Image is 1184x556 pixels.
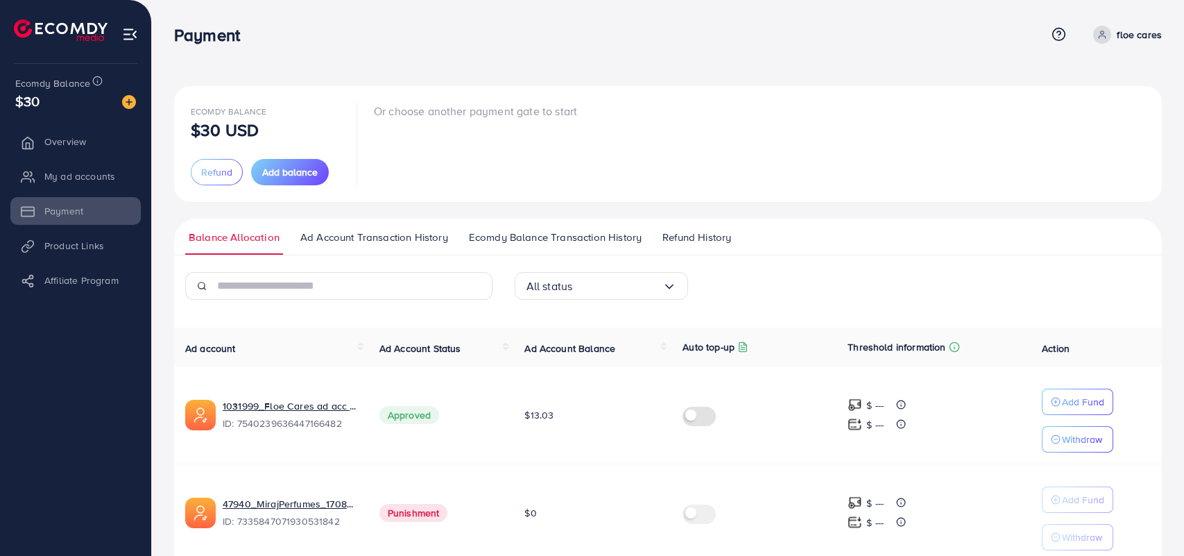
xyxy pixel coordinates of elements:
span: Ecomdy Balance Transaction History [469,230,642,245]
span: All status [526,276,573,297]
img: ic-ads-acc.e4c84228.svg [185,498,216,528]
input: Search for option [572,276,662,297]
p: $30 USD [191,121,259,138]
div: <span class='underline'>47940_MirajPerfumes_1708010012354</span></br>7335847071930531842 [223,497,357,529]
button: Refund [191,159,243,185]
span: Ad Account Status [379,342,461,355]
p: $ --- [866,514,884,531]
p: $ --- [866,397,884,414]
p: Withdraw [1062,431,1102,448]
a: 1031999_Floe Cares ad acc no 1_1755598915786 [223,399,357,413]
img: top-up amount [848,496,862,510]
span: Ad Account Transaction History [300,230,448,245]
span: Refund History [662,230,731,245]
button: Withdraw [1042,426,1113,453]
p: $ --- [866,495,884,512]
span: Punishment [379,504,448,522]
span: $0 [524,506,536,520]
span: $13.03 [524,408,554,422]
span: Balance Allocation [189,230,280,245]
p: Threshold information [848,339,945,355]
button: Add Fund [1042,389,1113,415]
p: Add Fund [1062,491,1104,508]
button: Withdraw [1042,524,1113,550]
span: Refund [201,165,232,179]
p: $ --- [866,416,884,433]
div: Search for option [515,272,688,300]
p: Add Fund [1062,394,1104,410]
div: <span class='underline'>1031999_Floe Cares ad acc no 1_1755598915786</span></br>7540239636447166482 [223,399,357,431]
span: Action [1042,342,1070,355]
a: 47940_MirajPerfumes_1708010012354 [223,497,357,511]
img: image [122,95,136,109]
p: Or choose another payment gate to start [374,103,577,119]
span: Add balance [262,165,318,179]
span: $30 [15,91,40,111]
span: ID: 7335847071930531842 [223,514,357,528]
button: Add balance [251,159,329,185]
img: logo [14,19,108,41]
span: Ad Account Balance [524,342,615,355]
img: top-up amount [848,398,862,412]
p: Auto top-up [683,339,735,355]
span: Approved [379,406,439,424]
p: floe cares [1117,26,1162,43]
img: ic-ads-acc.e4c84228.svg [185,400,216,430]
img: top-up amount [848,417,862,432]
p: Withdraw [1062,529,1102,546]
span: Ad account [185,342,236,355]
a: floe cares [1088,26,1162,44]
button: Add Fund [1042,487,1113,513]
img: menu [122,26,138,42]
span: ID: 7540239636447166482 [223,416,357,430]
h3: Payment [174,25,251,45]
img: top-up amount [848,515,862,530]
span: Ecomdy Balance [15,76,90,90]
span: Ecomdy Balance [191,106,266,117]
